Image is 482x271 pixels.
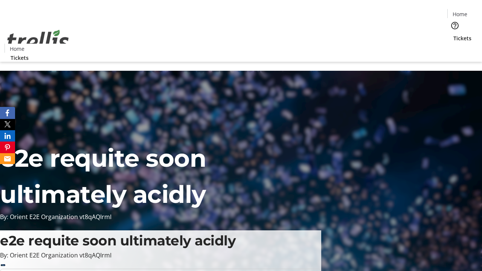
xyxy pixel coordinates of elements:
[5,54,35,62] a: Tickets
[11,54,29,62] span: Tickets
[447,18,462,33] button: Help
[447,42,462,57] button: Cart
[453,34,471,42] span: Tickets
[10,45,24,53] span: Home
[448,10,472,18] a: Home
[5,45,29,53] a: Home
[447,34,477,42] a: Tickets
[5,21,72,59] img: Orient E2E Organization vt8qAQIrmI's Logo
[453,10,467,18] span: Home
